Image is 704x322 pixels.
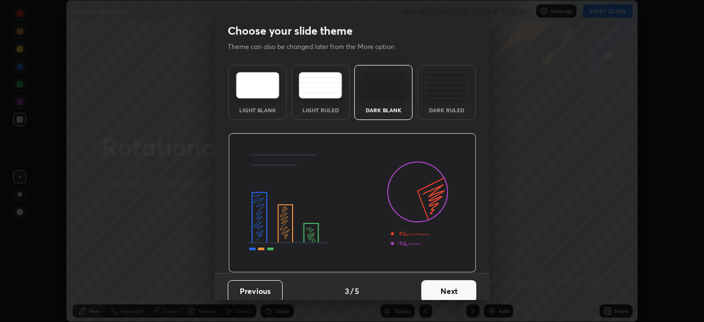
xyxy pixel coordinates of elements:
div: Dark Blank [361,107,405,113]
h2: Choose your slide theme [228,24,353,38]
h4: / [350,285,354,297]
div: Dark Ruled [425,107,469,113]
button: Next [421,280,476,302]
div: Light Ruled [299,107,343,113]
h4: 3 [345,285,349,297]
img: darkRuledTheme.de295e13.svg [425,72,468,99]
img: darkTheme.f0cc69e5.svg [362,72,405,99]
p: Theme can also be changed later from the More option [228,42,406,52]
img: lightTheme.e5ed3b09.svg [236,72,279,99]
img: lightRuledTheme.5fabf969.svg [299,72,342,99]
img: darkThemeBanner.d06ce4a2.svg [228,133,476,273]
button: Previous [228,280,283,302]
h4: 5 [355,285,359,297]
div: Light Blank [235,107,279,113]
